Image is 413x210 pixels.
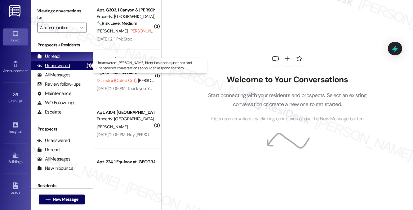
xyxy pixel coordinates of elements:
strong: 🔧 Risk Level: Medium [97,70,137,75]
span: [PERSON_NAME] [138,78,169,83]
h2: Welcome to Your Conversations [199,75,376,85]
div: Property: [GEOGRAPHIC_DATA][PERSON_NAME] [97,116,154,122]
i:  [46,197,50,202]
span: • [21,128,22,133]
div: Prospects + Residents [31,42,93,48]
div: (1) [85,61,93,71]
p: Unanswered: [PERSON_NAME] identifies open questions and unanswered conversations so you can respo... [96,60,204,71]
div: Unanswered [37,62,70,69]
span: • [22,98,23,102]
div: Apt. A104, [GEOGRAPHIC_DATA][PERSON_NAME] [97,109,154,116]
div: Property: [GEOGRAPHIC_DATA][PERSON_NAME] [97,13,154,20]
input: All communities [40,23,77,32]
div: Property: Equinox at [GEOGRAPHIC_DATA] [97,165,154,172]
strong: 🔧 Risk Level: Medium [97,20,137,26]
div: Review follow-ups [37,81,81,88]
div: Unanswered [37,137,70,144]
div: Maintenance [37,90,71,97]
div: Apt. G303, 1 Canyon & [PERSON_NAME][GEOGRAPHIC_DATA] [97,7,154,13]
span: [PERSON_NAME] [97,124,128,130]
a: Site Visit • [3,89,28,106]
label: Viewing conversations for [37,6,87,23]
button: New Message [39,195,85,204]
span: Open conversations by clicking on inboxes or use the New Message button [211,115,363,123]
p: Start connecting with your residents and prospects. Select an existing conversation or create a n... [199,91,376,109]
div: Unread [37,53,60,60]
span: • [28,68,29,72]
span: [PERSON_NAME] [97,28,130,34]
i:  [80,25,83,30]
div: Apt. I103, [GEOGRAPHIC_DATA][PERSON_NAME] [97,56,154,63]
div: [DATE] 12:09 PM: Thank you. You will no longer receive texts from this thread. Please reply with ... [97,86,404,91]
span: New Message [53,196,78,203]
a: Leads [3,181,28,197]
div: [DATE] 12:11 PM: Stop [97,36,132,42]
a: Insights • [3,120,28,136]
a: Buildings [3,150,28,167]
div: Unread [37,147,60,153]
img: ResiDesk Logo [9,5,22,17]
div: Apt. 224, 1 Equinox at [GEOGRAPHIC_DATA] [97,159,154,165]
span: [PERSON_NAME] (Opted Out) [130,28,184,34]
a: Inbox [3,28,28,45]
div: Residents [31,182,93,189]
div: All Messages [37,72,70,78]
div: New Inbounds [37,165,73,172]
div: All Messages [37,156,70,162]
div: Prospects [31,126,93,132]
div: WO Follow-ups [37,100,75,106]
span: D. Justice (Opted Out) [97,78,138,83]
div: Escalate [37,109,61,115]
